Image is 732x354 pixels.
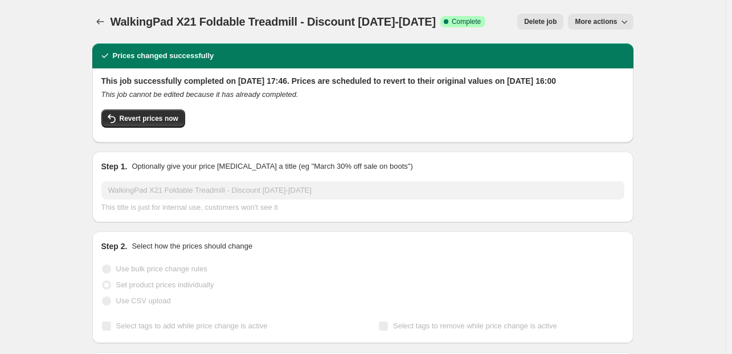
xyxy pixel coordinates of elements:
[101,75,624,87] h2: This job successfully completed on [DATE] 17:46. Prices are scheduled to revert to their original...
[116,265,207,273] span: Use bulk price change rules
[517,14,563,30] button: Delete job
[132,241,252,252] p: Select how the prices should change
[116,280,214,289] span: Set product prices individually
[393,322,557,330] span: Select tags to remove while price change is active
[111,15,436,28] span: WalkingPad X21 Foldable Treadmill - Discount [DATE]-[DATE]
[101,181,624,200] input: 30% off holiday sale
[120,114,178,123] span: Revert prices now
[132,161,412,172] p: Optionally give your price [MEDICAL_DATA] a title (eg "March 30% off sale on boots")
[575,17,617,26] span: More actions
[92,14,108,30] button: Price change jobs
[101,203,278,211] span: This title is just for internal use, customers won't see it
[113,50,214,62] h2: Prices changed successfully
[116,296,171,305] span: Use CSV upload
[568,14,633,30] button: More actions
[116,322,268,330] span: Select tags to add while price change is active
[101,241,128,252] h2: Step 2.
[101,161,128,172] h2: Step 1.
[101,109,185,128] button: Revert prices now
[452,17,481,26] span: Complete
[524,17,557,26] span: Delete job
[101,90,298,99] i: This job cannot be edited because it has already completed.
